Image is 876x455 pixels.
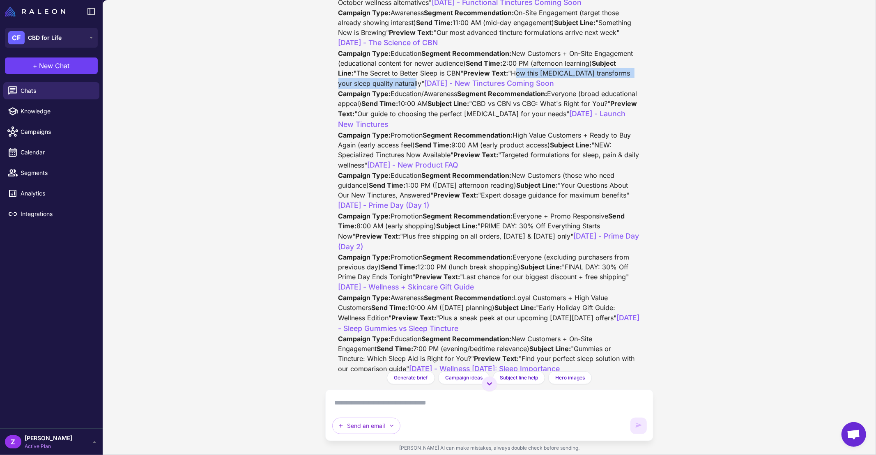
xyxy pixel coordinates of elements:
strong: Send Time: [416,18,453,27]
strong: Send Time: [415,141,452,149]
strong: Campaign Type: [338,335,391,343]
span: Integrations [21,209,93,218]
strong: Segment Recommendation: [423,253,513,261]
span: [DATE] - Prime Day (Day 2) [338,232,641,251]
strong: Campaign Type: [338,294,391,302]
strong: Subject Line: [530,345,571,353]
a: Segments [3,164,99,182]
button: Campaign ideas [438,371,490,384]
strong: Campaign Type: [338,171,391,179]
strong: Segment Recommendation: [458,90,547,98]
strong: Send Time: [381,263,418,271]
span: [DATE] - The Science of CBN [338,38,438,47]
strong: Segment Recommendation: [424,294,514,302]
div: CF [8,31,25,44]
span: Segments [21,168,93,177]
strong: Send Time: [362,99,398,108]
div: [PERSON_NAME] AI can make mistakes, always double check before sending. [325,441,654,455]
span: [DATE] - New Tinctures Coming Soon [425,79,554,87]
strong: Preview Text: [454,151,499,159]
a: Calendar [3,144,99,161]
a: Chats [3,82,99,99]
strong: Subject Line: [517,181,558,189]
span: Active Plan [25,443,72,450]
strong: Segment Recommendation: [422,49,512,57]
strong: Campaign Type: [338,253,391,261]
strong: Subject Line: [495,303,536,312]
strong: Preview Text: [338,99,639,118]
strong: Send Time: [377,345,414,353]
strong: Subject Line: [550,141,592,149]
strong: Subject Line: [428,99,469,108]
strong: Send Time: [372,303,408,312]
button: Generate brief [387,371,435,384]
a: Integrations [3,205,99,223]
button: CFCBD for Life [5,28,98,48]
strong: Segment Recommendation: [424,9,514,17]
strong: Preview Text: [389,28,434,37]
strong: Campaign Type: [338,90,391,98]
strong: Campaign Type: [338,9,391,17]
strong: Preview Text: [464,69,508,77]
strong: Segment Recommendation: [423,212,513,220]
strong: Subject Line: [437,222,478,230]
span: Campaigns [21,127,93,136]
span: Generate brief [394,374,428,381]
button: Hero images [548,371,592,384]
span: New Chat [39,61,70,71]
span: Hero images [555,374,585,381]
button: +New Chat [5,57,98,74]
span: Chats [21,86,93,95]
a: Knowledge [3,103,99,120]
button: Send an email [332,418,400,434]
span: Subject line help [500,374,538,381]
strong: Subject Line: [521,263,562,271]
span: Knowledge [21,107,93,116]
strong: Send Time: [338,212,627,230]
a: Open chat [842,422,866,447]
span: Calendar [21,148,93,157]
span: [DATE] - Wellness [DATE]: Sleep Importance [409,364,560,373]
strong: Preview Text: [356,232,400,240]
img: Raleon Logo [5,7,65,16]
strong: Preview Text: [392,314,437,322]
span: Analytics [21,189,93,198]
strong: Send Time: [466,59,503,67]
div: Z [5,435,21,448]
strong: Preview Text: [474,354,519,363]
button: Subject line help [493,371,545,384]
a: Campaigns [3,123,99,140]
span: [DATE] - Wellness + Skincare Gift Guide [338,283,474,291]
strong: Campaign Type: [338,49,391,57]
strong: Subject Line: [554,18,596,27]
strong: Preview Text: [416,273,460,281]
span: + [33,61,38,71]
span: CBD for Life [28,33,62,42]
strong: Segment Recommendation: [423,131,513,139]
a: Analytics [3,185,99,202]
strong: Subject Line: [338,59,618,77]
span: Campaign ideas [445,374,483,381]
strong: Preview Text: [434,191,478,199]
span: [DATE] - New Product FAQ [368,161,459,169]
strong: Send Time: [369,181,406,189]
strong: Campaign Type: [338,212,391,220]
strong: Segment Recommendation: [422,171,512,179]
span: [DATE] - Prime Day (Day 1) [338,201,430,209]
strong: Campaign Type: [338,131,391,139]
strong: Segment Recommendation: [422,335,512,343]
span: [PERSON_NAME] [25,434,72,443]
